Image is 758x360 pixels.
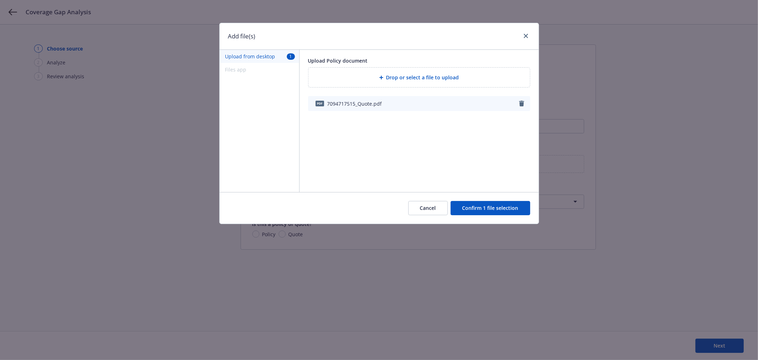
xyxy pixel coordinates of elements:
div: Drop or select a file to upload [308,67,530,88]
button: Cancel [408,201,448,215]
span: pdf [316,101,324,106]
h1: Add file(s) [228,32,256,41]
a: close [522,32,530,40]
span: Drop or select a file to upload [386,74,459,81]
div: Upload Policy document [308,57,530,64]
span: 1 [287,53,295,59]
button: Upload from desktop1 [220,50,299,63]
span: 7094717515_Quote.pdf [327,100,382,107]
button: Confirm 1 file selection [451,201,530,215]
